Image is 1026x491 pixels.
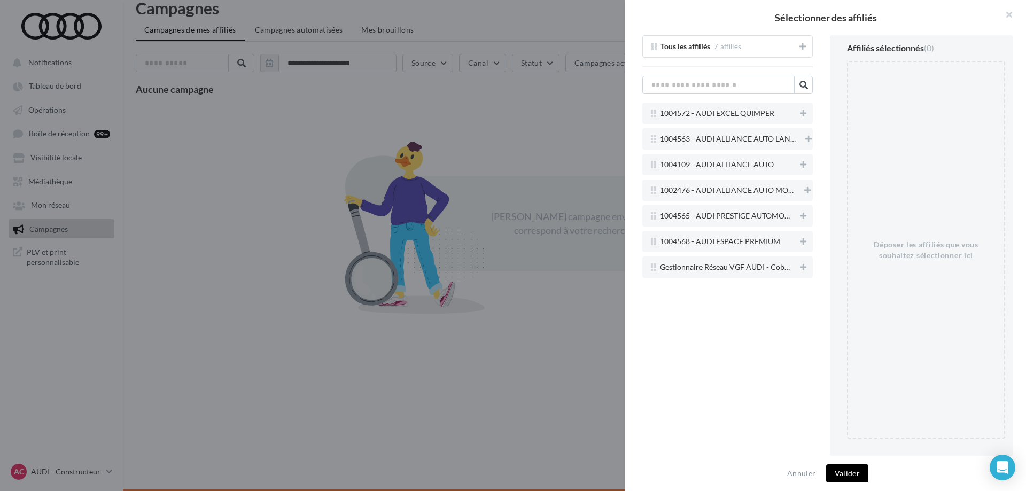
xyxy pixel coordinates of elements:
span: 7 affiliés [714,42,741,51]
span: Tous les affiliés [660,43,710,51]
button: Annuler [783,467,820,480]
div: Affiliés sélectionnés [847,44,934,52]
span: (0) [924,43,934,53]
h2: Sélectionner des affiliés [642,13,1009,22]
span: 1004565 - AUDI PRESTIGE AUTOMOBILES [660,212,792,220]
span: 1004109 - AUDI ALLIANCE AUTO [660,161,774,169]
span: 1002476 - AUDI ALLIANCE AUTO MORLAIX [660,186,796,194]
span: Gestionnaire Réseau VGF AUDI - Cobredia [660,263,792,271]
button: Valider [826,464,868,482]
span: 1004572 - AUDI EXCEL QUIMPER [660,110,774,118]
span: 1004563 - AUDI ALLIANCE AUTO LANNION [660,135,797,143]
span: 1004568 - AUDI ESPACE PREMIUM [660,238,780,246]
div: Open Intercom Messenger [990,455,1015,480]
